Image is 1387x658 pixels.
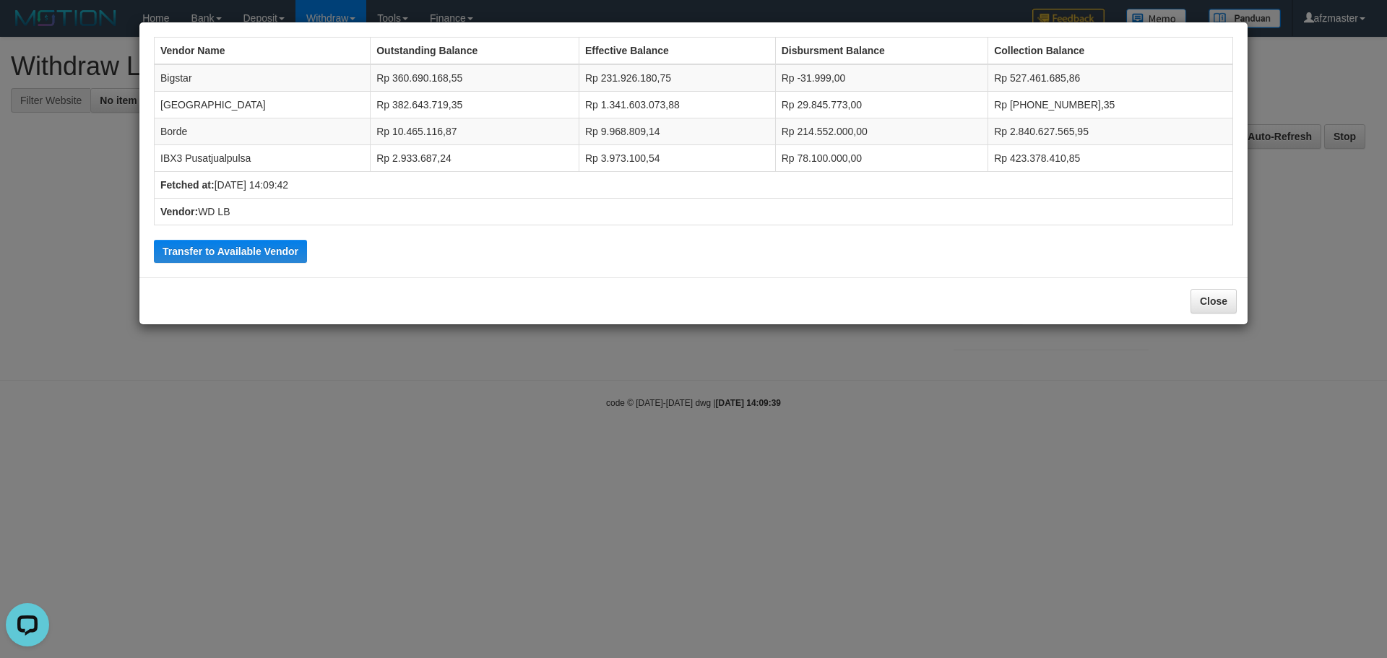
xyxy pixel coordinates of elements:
[988,64,1233,92] td: Rp 527.461.685,86
[155,145,371,172] td: IBX3 Pusatjualpulsa
[579,92,775,118] td: Rp 1.341.603.073,88
[775,118,988,145] td: Rp 214.552.000,00
[988,145,1233,172] td: Rp 423.378.410,85
[154,240,307,263] button: Transfer to Available Vendor
[579,38,775,65] th: Effective Balance
[775,145,988,172] td: Rp 78.100.000,00
[371,64,579,92] td: Rp 360.690.168,55
[579,64,775,92] td: Rp 231.926.180,75
[155,199,1233,225] td: WD LB
[155,172,1233,199] td: [DATE] 14:09:42
[371,118,579,145] td: Rp 10.465.116,87
[988,118,1233,145] td: Rp 2.840.627.565,95
[6,6,49,49] button: Open LiveChat chat widget
[371,145,579,172] td: Rp 2.933.687,24
[371,38,579,65] th: Outstanding Balance
[160,206,198,217] b: Vendor:
[160,179,215,191] b: Fetched at:
[775,38,988,65] th: Disbursment Balance
[155,38,371,65] th: Vendor Name
[155,64,371,92] td: Bigstar
[155,118,371,145] td: Borde
[155,92,371,118] td: [GEOGRAPHIC_DATA]
[579,145,775,172] td: Rp 3.973.100,54
[579,118,775,145] td: Rp 9.968.809,14
[1191,289,1237,313] button: Close
[988,38,1233,65] th: Collection Balance
[775,64,988,92] td: Rp -31.999,00
[371,92,579,118] td: Rp 382.643.719,35
[988,92,1233,118] td: Rp [PHONE_NUMBER],35
[775,92,988,118] td: Rp 29.845.773,00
